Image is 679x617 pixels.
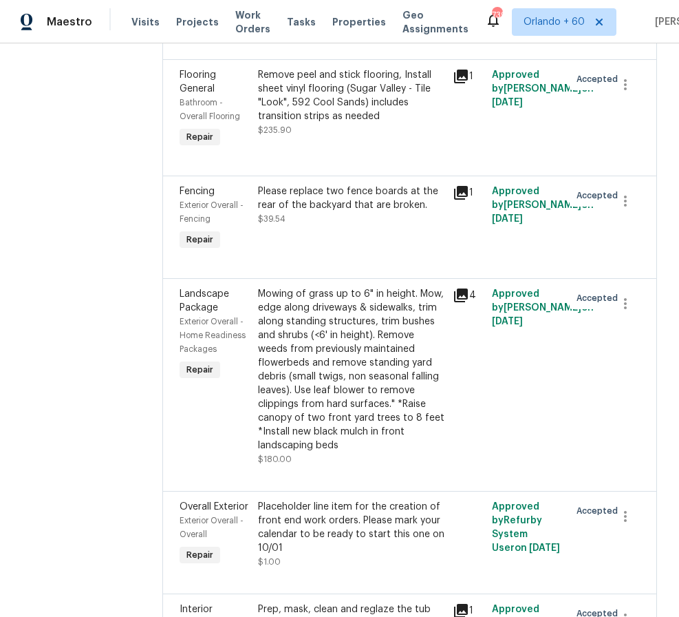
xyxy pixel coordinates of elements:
span: Work Orders [235,8,270,36]
span: Geo Assignments [402,8,468,36]
span: Orlando + 60 [524,15,585,29]
span: Accepted [576,72,623,86]
span: Properties [332,15,386,29]
span: [DATE] [492,98,523,107]
span: Repair [181,548,219,562]
span: [DATE] [492,214,523,224]
div: 4 [453,287,484,304]
span: Fencing [180,187,215,196]
div: 739 [492,8,502,22]
div: Mowing of grass up to 6" in height. Mow, edge along driveways & sidewalks, trim along standing st... [258,287,445,452]
span: Landscape Package [180,289,229,313]
span: [DATE] [492,317,523,326]
div: Please replace two fence boards at the rear of the backyard that are broken. [258,185,445,212]
span: Projects [176,15,219,29]
span: Exterior Overall - Overall [180,516,244,538]
span: $180.00 [258,455,292,463]
span: $1.00 [258,558,281,566]
div: Remove peel and stick flooring, Install sheet vinyl flooring (Sugar Valley - Tile "Look", 592 Coo... [258,68,445,123]
span: Accepted [576,504,623,518]
div: Placeholder line item for the creation of front end work orders. Please mark your calendar to be ... [258,500,445,555]
span: Repair [181,363,219,377]
span: $235.90 [258,126,292,134]
span: Maestro [47,15,92,29]
span: Flooring General [180,70,216,94]
span: Repair [181,130,219,144]
span: Accepted [576,189,623,202]
span: Tasks [287,17,316,27]
span: Approved by Refurby System User on [492,502,560,553]
span: Overall Exterior [180,502,248,512]
span: Exterior Overall - Fencing [180,201,244,223]
span: Repair [181,233,219,247]
span: Visits [131,15,160,29]
span: Accepted [576,291,623,305]
span: Approved by [PERSON_NAME] on [492,187,594,224]
span: Approved by [PERSON_NAME] on [492,70,594,107]
div: 1 [453,68,484,85]
div: 1 [453,185,484,201]
span: Approved by [PERSON_NAME] on [492,289,594,326]
span: Bathroom - Overall Flooring [180,98,240,121]
span: Exterior Overall - Home Readiness Packages [180,317,246,353]
span: $39.54 [258,215,285,223]
span: [DATE] [529,543,560,553]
